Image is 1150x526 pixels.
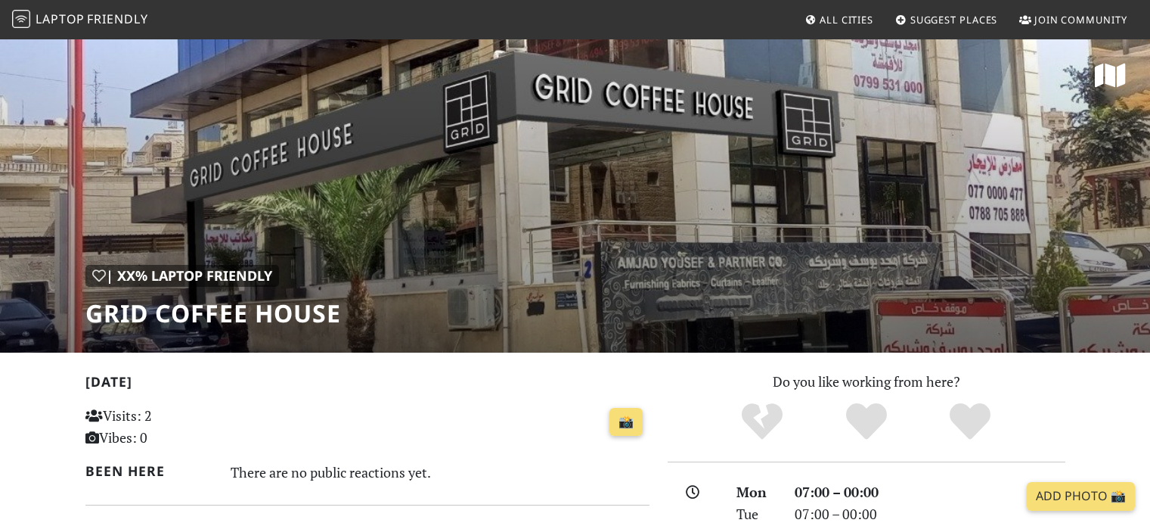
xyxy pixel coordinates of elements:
a: All Cities [798,6,879,33]
div: | XX% Laptop Friendly [85,265,279,287]
p: Visits: 2 Vibes: 0 [85,405,262,449]
img: LaptopFriendly [12,10,30,28]
a: Add Photo 📸 [1027,482,1135,511]
div: Yes [814,401,919,443]
div: Tue [727,503,785,525]
span: Join Community [1034,13,1127,26]
span: Friendly [87,11,147,27]
div: No [710,401,814,443]
div: 07:00 – 00:00 [786,481,1074,503]
a: LaptopFriendly LaptopFriendly [12,7,148,33]
a: 📸 [609,408,643,437]
a: Join Community [1013,6,1133,33]
div: Mon [727,481,785,503]
h2: Been here [85,463,213,479]
a: Suggest Places [889,6,1004,33]
span: Laptop [36,11,85,27]
h2: [DATE] [85,374,649,396]
div: Definitely! [918,401,1022,443]
p: Do you like working from here? [668,371,1065,393]
div: There are no public reactions yet. [231,460,649,484]
span: All Cities [820,13,873,26]
span: Suggest Places [910,13,998,26]
h1: GRID COFFEE HOUSE [85,299,341,328]
div: 07:00 – 00:00 [786,503,1074,525]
